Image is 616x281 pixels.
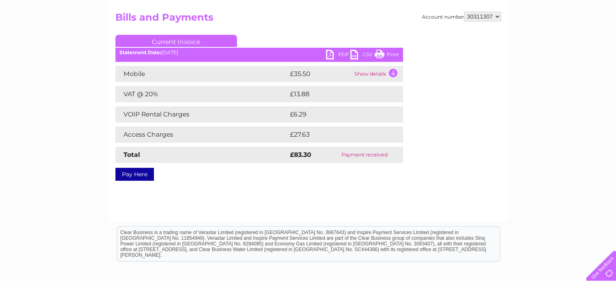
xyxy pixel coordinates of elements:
a: Print [375,50,399,61]
td: £6.29 [288,106,384,123]
td: VAT @ 20% [115,86,288,102]
b: Statement Date: [119,49,161,55]
strong: £83.30 [290,151,311,158]
a: Pay Here [115,168,154,181]
div: Account number [422,12,501,21]
a: 0333 014 3131 [463,4,519,14]
a: Blog [546,34,557,40]
td: Mobile [115,66,288,82]
a: Water [473,34,489,40]
h2: Bills and Payments [115,12,501,27]
div: Clear Business is a trading name of Verastar Limited (registered in [GEOGRAPHIC_DATA] No. 3667643... [117,4,500,39]
td: £35.50 [288,66,352,82]
td: Access Charges [115,127,288,143]
img: logo.png [21,21,63,46]
a: PDF [326,50,350,61]
td: Payment received [326,147,403,163]
a: Energy [494,34,512,40]
a: Contact [562,34,582,40]
td: £27.63 [288,127,386,143]
a: CSV [350,50,375,61]
td: Show details [352,66,403,82]
div: [DATE] [115,50,403,55]
a: Current Invoice [115,35,237,47]
a: Log out [589,34,608,40]
strong: Total [124,151,140,158]
td: £13.88 [288,86,386,102]
a: Telecoms [516,34,541,40]
td: VOIP Rental Charges [115,106,288,123]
